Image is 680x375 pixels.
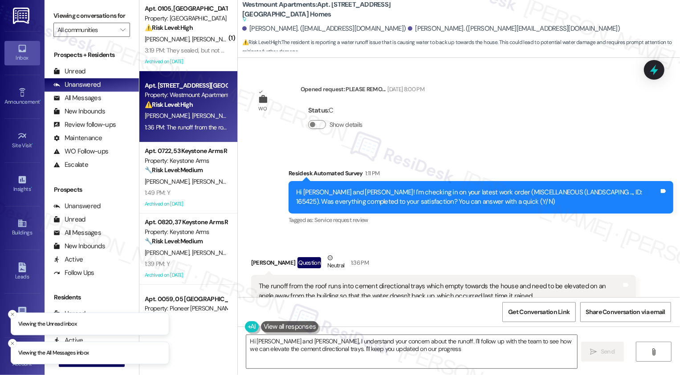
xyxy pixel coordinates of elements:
div: All Messages [53,228,101,238]
b: Status [308,106,328,115]
i:  [651,348,657,355]
p: Viewing the Unread inbox [18,320,77,328]
div: Apt. 0105, [GEOGRAPHIC_DATA] [145,4,227,13]
a: Buildings [4,216,40,240]
textarea: Hi [PERSON_NAME] and [PERSON_NAME], I understand your concern about the runoff. I'll follow up wi... [246,335,577,368]
span: Send [601,347,615,356]
span: [PERSON_NAME] [145,177,192,185]
div: Unanswered [53,80,101,89]
div: Maintenance [53,133,102,143]
div: Prospects [45,185,139,194]
button: Get Conversation Link [502,302,575,322]
div: Unread [53,215,86,224]
span: [PERSON_NAME] [145,35,192,43]
div: WO Follow-ups [53,147,108,156]
div: Active [53,255,83,264]
div: Archived on [DATE] [144,198,228,210]
span: Share Conversation via email [586,307,665,317]
button: Share Conversation via email [580,302,671,322]
p: Viewing the All Messages inbox [18,349,89,357]
strong: 🔧 Risk Level: Medium [145,237,203,245]
div: Prospects + Residents [45,50,139,60]
div: Property: Keystone Arms [145,227,227,237]
div: New Inbounds [53,107,105,116]
div: Tagged as: [289,214,673,226]
a: Insights • [4,172,40,196]
div: Opened request: PLEASE REMO... [301,85,424,97]
span: [PERSON_NAME] [145,249,192,257]
div: Residesk Automated Survey [289,169,673,181]
strong: 🔧 Risk Level: Medium [145,166,203,174]
div: Review follow-ups [53,120,116,129]
div: Apt. 0820, 37 Keystone Arms Rental Community [145,218,227,227]
div: 1:49 PM: Y [145,189,170,197]
button: Send [581,342,624,362]
div: Archived on [DATE] [144,56,228,67]
input: All communities [57,23,116,37]
div: Apt. 0722, 53 Keystone Arms Rental Community [145,146,227,156]
button: Close toast [8,310,17,319]
span: [PERSON_NAME] [191,112,236,120]
span: • [31,185,32,191]
div: Escalate [53,160,88,169]
a: Leads [4,260,40,284]
div: Property: [GEOGRAPHIC_DATA] [145,14,227,23]
div: Residents [45,293,139,302]
label: Viewing conversations for [53,9,130,23]
span: Service request review [314,216,368,224]
span: • [40,97,41,104]
div: Neutral [326,253,346,272]
span: : The resident is reporting a water runoff issue that is causing water to back up towards the hou... [242,38,680,57]
div: All Messages [53,93,101,103]
strong: ⚠️ Risk Level: High [145,24,193,32]
i:  [120,26,125,33]
div: 1:39 PM: Y [145,260,170,268]
label: Show details [330,120,362,129]
div: Property: Keystone Arms [145,156,227,165]
span: [PERSON_NAME] [191,249,236,257]
a: Site Visit • [4,129,40,153]
div: Follow Ups [53,268,94,278]
button: Close toast [8,339,17,348]
span: [PERSON_NAME] [191,177,236,185]
div: [PERSON_NAME]. ([PERSON_NAME][EMAIL_ADDRESS][DOMAIN_NAME]) [408,24,620,33]
div: Question [297,257,321,268]
strong: ⚠️ Risk Level: High [145,101,193,109]
div: : C [308,104,366,117]
div: Apt. 0059, 05 [GEOGRAPHIC_DATA][PERSON_NAME] [145,294,227,304]
div: Hi [PERSON_NAME] and [PERSON_NAME]! I'm checking in on your latest work order (MISCELLANEOUS (LAN... [296,188,659,207]
div: WO [258,104,267,113]
span: • [32,141,33,147]
span: [PERSON_NAME] [191,35,236,43]
div: [PERSON_NAME]. ([EMAIL_ADDRESS][DOMAIN_NAME]) [242,24,406,33]
img: ResiDesk Logo [13,8,31,24]
a: Inbox [4,41,40,65]
a: Templates • [4,303,40,327]
div: Unanswered [53,202,101,211]
div: 1:11 PM [363,169,379,178]
div: Property: Pioneer [PERSON_NAME] [145,304,227,313]
div: [PERSON_NAME] [251,253,636,275]
div: 1:36 PM [349,258,369,267]
div: Property: Westmount Apartments [145,90,227,100]
a: Account [4,347,40,371]
span: [PERSON_NAME] [145,112,192,120]
strong: ⚠️ Risk Level: High [242,39,281,46]
div: [DATE] 8:00 PM [385,85,424,94]
div: The runoff from the roof runs into cement directional trays which empty towards the house and nee... [259,282,622,301]
div: Unread [53,67,86,76]
div: Archived on [DATE] [144,270,228,281]
i:  [590,348,597,355]
div: Apt. [STREET_ADDRESS][GEOGRAPHIC_DATA] Homes [145,81,227,90]
span: Get Conversation Link [508,307,570,317]
div: New Inbounds [53,242,105,251]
